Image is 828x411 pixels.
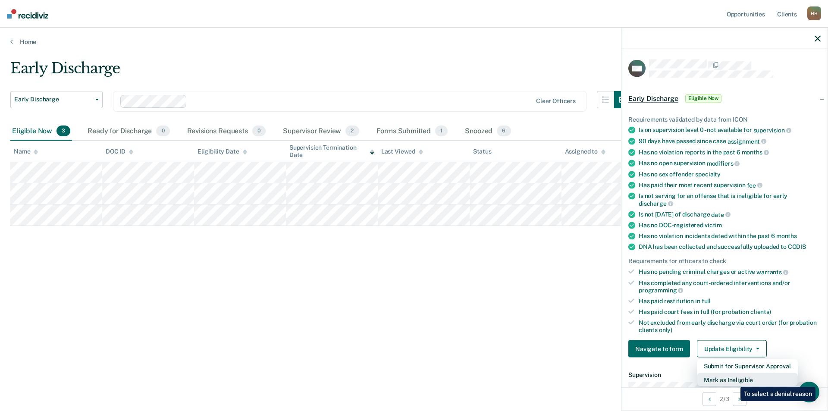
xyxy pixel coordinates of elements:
[639,160,821,167] div: Has no open supervision
[281,122,361,141] div: Supervisor Review
[639,210,821,218] div: Is not [DATE] of discharge
[697,359,798,373] button: Submit for Supervisor Approval
[703,392,716,406] button: Previous Opportunity
[375,122,450,141] div: Forms Submitted
[799,382,819,402] div: Open Intercom Messenger
[639,243,821,251] div: DNA has been collected and successfully uploaded to
[10,122,72,141] div: Eligible Now
[685,94,722,103] span: Eligible Now
[156,125,169,137] span: 0
[497,125,511,137] span: 6
[711,211,730,218] span: date
[733,392,746,406] button: Next Opportunity
[776,232,797,239] span: months
[756,268,788,275] span: warrants
[753,127,791,134] span: supervision
[289,144,374,159] div: Supervision Termination Date
[56,125,70,137] span: 3
[106,148,133,155] div: DOC ID
[697,340,767,358] button: Update Eligibility
[639,192,821,207] div: Is not serving for an offense that is ineligible for early
[639,268,821,276] div: Has no pending criminal charges or active
[639,181,821,189] div: Has paid their most recent supervision
[565,148,605,155] div: Assigned to
[621,85,828,112] div: Early DischargeEligible Now
[435,125,448,137] span: 1
[639,308,821,315] div: Has paid court fees in full (for probation
[14,96,92,103] span: Early Discharge
[536,97,576,105] div: Clear officers
[639,170,821,178] div: Has no sex offender
[747,182,762,188] span: fee
[628,340,690,358] button: Navigate to form
[697,373,798,387] button: Mark as Ineligible
[621,387,828,410] div: 2 / 3
[473,148,492,155] div: Status
[788,243,806,250] span: CODIS
[628,116,821,123] div: Requirements validated by data from ICON
[463,122,512,141] div: Snoozed
[14,148,38,155] div: Name
[7,9,48,19] img: Recidiviz
[86,122,171,141] div: Ready for Discharge
[659,326,672,333] span: only)
[807,6,821,20] div: H H
[639,148,821,156] div: Has no violation reports in the past 6
[705,222,722,229] span: victim
[10,38,818,46] a: Home
[381,148,423,155] div: Last Viewed
[639,319,821,333] div: Not excluded from early discharge via court order (for probation clients
[639,126,821,134] div: Is on supervision level 0 - not available for
[639,298,821,305] div: Has paid restitution in
[639,137,821,145] div: 90 days have passed since case
[198,148,247,155] div: Eligibility Date
[185,122,267,141] div: Revisions Requests
[345,125,359,137] span: 2
[628,257,821,265] div: Requirements for officers to check
[702,298,711,304] span: full
[639,232,821,240] div: Has no violation incidents dated within the past 6
[695,170,721,177] span: specialty
[639,200,673,207] span: discharge
[628,340,693,358] a: Navigate to form link
[628,371,821,379] dt: Supervision
[728,138,766,144] span: assignment
[252,125,266,137] span: 0
[750,308,771,315] span: clients)
[639,279,821,294] div: Has completed any court-ordered interventions and/or
[639,287,683,294] span: programming
[707,160,740,166] span: modifiers
[10,60,631,84] div: Early Discharge
[628,94,678,103] span: Early Discharge
[742,149,769,156] span: months
[639,222,821,229] div: Has no DOC-registered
